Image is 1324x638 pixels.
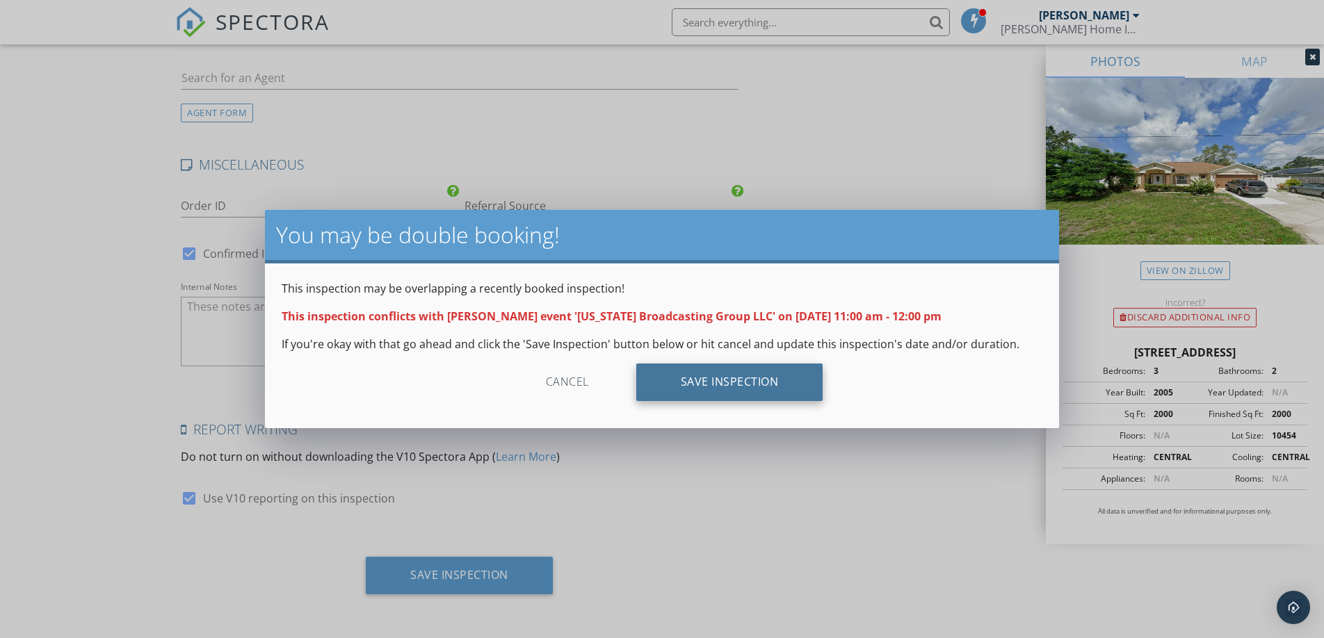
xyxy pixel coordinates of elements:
strong: This inspection conflicts with [PERSON_NAME] event '[US_STATE] Broadcasting Group LLC' on [DATE] ... [282,309,942,324]
p: This inspection may be overlapping a recently booked inspection! [282,280,1042,297]
h2: You may be double booking! [276,221,1048,249]
p: If you're okay with that go ahead and click the 'Save Inspection' button below or hit cancel and ... [282,336,1042,352]
div: Save Inspection [636,363,823,401]
div: Cancel [501,363,633,401]
div: Open Intercom Messenger [1277,591,1310,624]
